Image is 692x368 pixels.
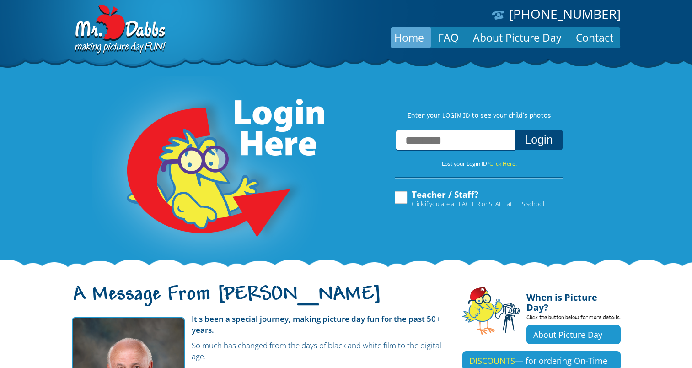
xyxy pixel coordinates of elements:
[386,159,573,169] p: Lost your Login ID?
[526,325,621,344] a: About Picture Day
[515,130,562,150] button: Login
[386,111,573,121] p: Enter your LOGIN ID to see your child’s photos
[569,27,620,49] a: Contact
[192,314,440,335] strong: It's been a special journey, making picture day fun for the past 50+ years.
[92,76,326,268] img: Login Here
[466,27,569,49] a: About Picture Day
[431,27,466,49] a: FAQ
[393,190,546,207] label: Teacher / Staff?
[72,291,449,310] h1: A Message From [PERSON_NAME]
[526,313,621,325] p: Click the button below for more details.
[469,355,515,366] span: DISCOUNTS
[489,160,517,168] a: Click Here.
[509,5,621,22] a: [PHONE_NUMBER]
[72,5,167,56] img: Dabbs Company
[526,287,621,313] h4: When is Picture Day?
[387,27,431,49] a: Home
[72,340,449,362] p: So much has changed from the days of black and white film to the digital age.
[412,199,546,208] span: Click if you are a TEACHER or STAFF at THIS school.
